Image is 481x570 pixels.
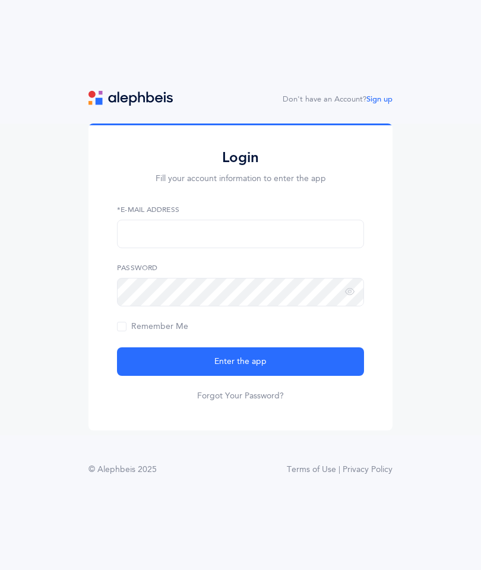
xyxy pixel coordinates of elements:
span: Enter the app [214,356,267,368]
h2: Login [117,148,364,167]
a: Forgot Your Password? [197,390,284,402]
button: Enter the app [117,347,364,376]
a: Sign up [366,95,393,103]
a: Terms of Use | Privacy Policy [287,464,393,476]
div: Don't have an Account? [283,94,393,106]
p: Fill your account information to enter the app [117,173,364,185]
label: Password [117,262,364,273]
span: Remember Me [117,322,188,331]
img: logo.svg [88,91,173,106]
label: *E-Mail Address [117,204,364,215]
div: © Alephbeis 2025 [88,464,157,476]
